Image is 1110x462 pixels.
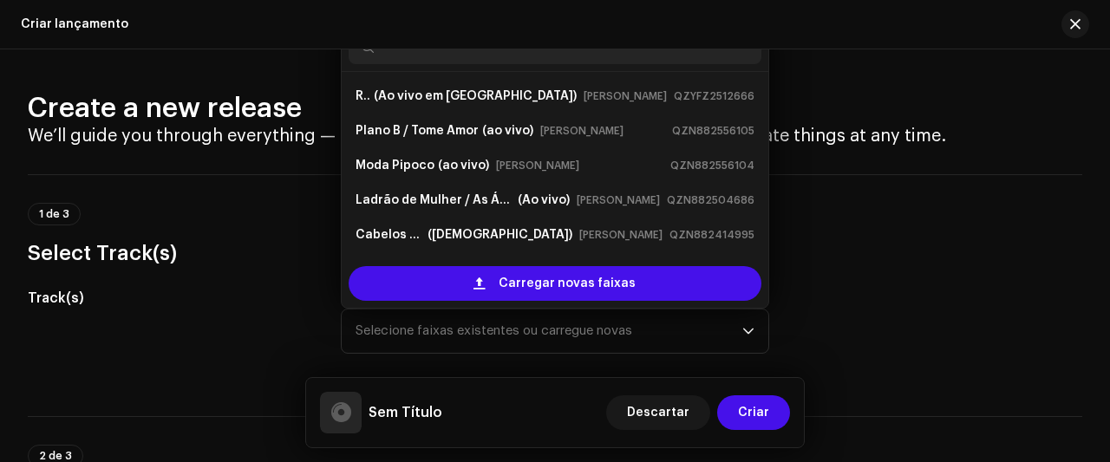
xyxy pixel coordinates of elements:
[356,221,424,249] strong: Cabelos Ao Vento
[667,192,754,209] small: QZN882504686
[436,256,490,283] strong: (Ao Vivo)
[349,183,761,218] li: Ladrão de Mulher / As Águas do São Francisco / Bebo Pra Carai
[584,88,667,105] small: [PERSON_NAME]
[28,126,1082,146] h4: We’ll guide you through everything — from track selection to final metadata. You can update thing...
[428,221,572,249] strong: ([DEMOGRAPHIC_DATA])
[496,157,579,174] small: [PERSON_NAME]
[356,152,434,179] strong: Moda Pipoco
[579,226,663,244] small: [PERSON_NAME]
[356,309,742,353] span: Selecione faixas existentes ou carregue novas
[28,239,1082,267] h3: Select Track(s)
[374,82,577,110] strong: (Ao vivo em [GEOGRAPHIC_DATA])
[742,309,754,353] div: dropdown trigger
[349,218,761,252] li: Cabelos Ao Vento
[499,266,636,301] span: Carregar novas faixas
[540,122,624,140] small: [PERSON_NAME]
[717,395,790,430] button: Criar
[670,157,754,174] small: QZN882556104
[627,395,689,430] span: Descartar
[342,72,768,363] ul: Option List
[356,82,370,110] strong: Refém / Girassol / [PERSON_NAME]
[672,122,754,140] small: QZN882556105
[518,186,570,214] strong: (Ao vivo)
[28,91,1082,126] h2: Create a new release
[438,152,489,179] strong: (ao vivo)
[738,395,769,430] span: Criar
[356,256,433,283] strong: Espelho Meu
[349,79,761,114] li: Refém / Girassol / Meu Abrigo
[482,117,533,145] strong: (ao vivo)
[669,226,754,244] small: QZN882414995
[356,117,479,145] strong: Plano B / Tome Amor
[606,395,710,430] button: Descartar
[674,88,754,105] small: QZYFZ2512666
[349,114,761,148] li: Plano B / Tome Amor
[349,252,761,287] li: Espelho Meu
[349,148,761,183] li: Moda Pipoco
[577,192,660,209] small: [PERSON_NAME]
[28,288,313,309] h5: Track(s)
[369,402,442,423] h5: Sem Título
[356,186,514,214] strong: Ladrão de Mulher / As Águas do [GEOGRAPHIC_DATA] / Bebo Pra Carai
